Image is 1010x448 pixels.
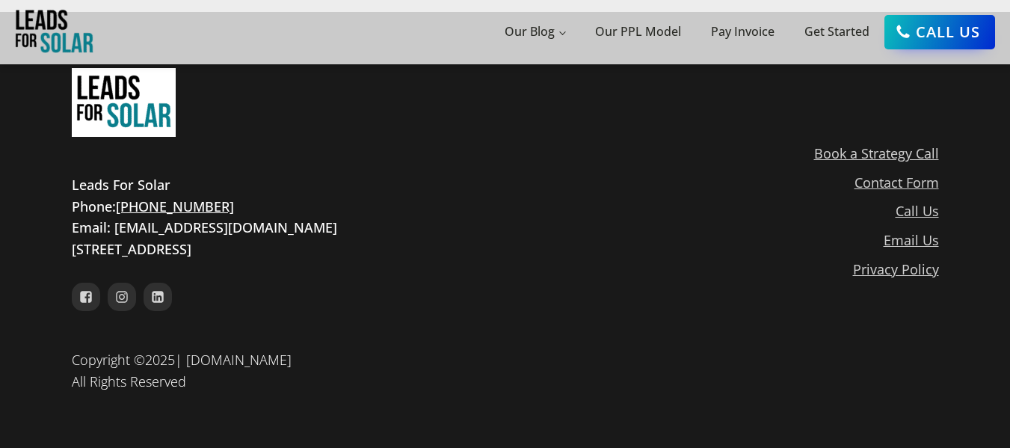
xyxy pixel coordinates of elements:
a: Contact Form [855,172,939,194]
a: [PHONE_NUMBER] [116,197,234,215]
a: Our Blog [490,7,580,57]
a: our-linkedin-page [144,283,179,311]
div: Copyright © | [DOMAIN_NAME] All Rights Reserved [72,349,292,393]
a: Email Us [884,230,939,251]
a: our-instagram-page [108,283,144,311]
img: Leads For Solar Logo on LeadsForSolar.com [72,68,176,137]
span: [PHONE_NUMBER] [116,196,234,218]
a: our-facebook-page [72,283,108,311]
a: Call Us [896,200,939,222]
a: Book a Strategy Call [814,143,939,165]
img: Leads For Solar Home Page [15,7,93,57]
span: 2025 [145,349,175,371]
div: Call us [916,20,980,44]
div: Leads For Solar Phone: Email: [EMAIL_ADDRESS][DOMAIN_NAME] [STREET_ADDRESS] [72,174,337,260]
a: Pay Invoice [696,7,789,57]
a: Privacy Policy [853,259,939,280]
a: Get Started [789,7,884,57]
a: Call us [884,15,995,49]
a: Our PPL Model [580,7,696,57]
